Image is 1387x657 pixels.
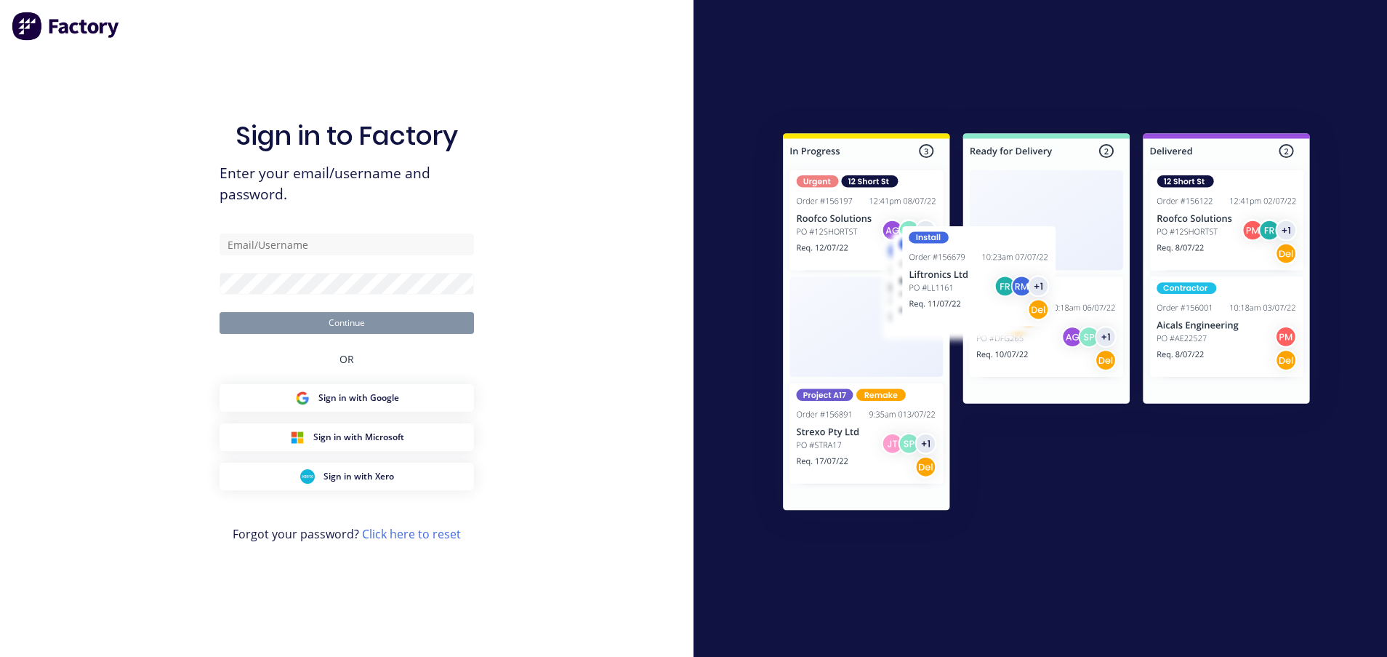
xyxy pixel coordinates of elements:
span: Forgot your password? [233,525,461,543]
img: Xero Sign in [300,469,315,484]
button: Microsoft Sign inSign in with Microsoft [220,423,474,451]
a: Click here to reset [362,526,461,542]
img: Google Sign in [295,391,310,405]
img: Factory [12,12,121,41]
button: Continue [220,312,474,334]
span: Sign in with Xero [323,470,394,483]
span: Sign in with Microsoft [313,431,404,444]
button: Xero Sign inSign in with Xero [220,463,474,490]
input: Email/Username [220,234,474,255]
span: Enter your email/username and password. [220,163,474,205]
button: Google Sign inSign in with Google [220,384,474,412]
span: Sign in with Google [318,391,399,405]
img: Sign in [751,104,1342,545]
h1: Sign in to Factory [236,120,458,151]
img: Microsoft Sign in [290,430,305,445]
div: OR [339,334,354,384]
